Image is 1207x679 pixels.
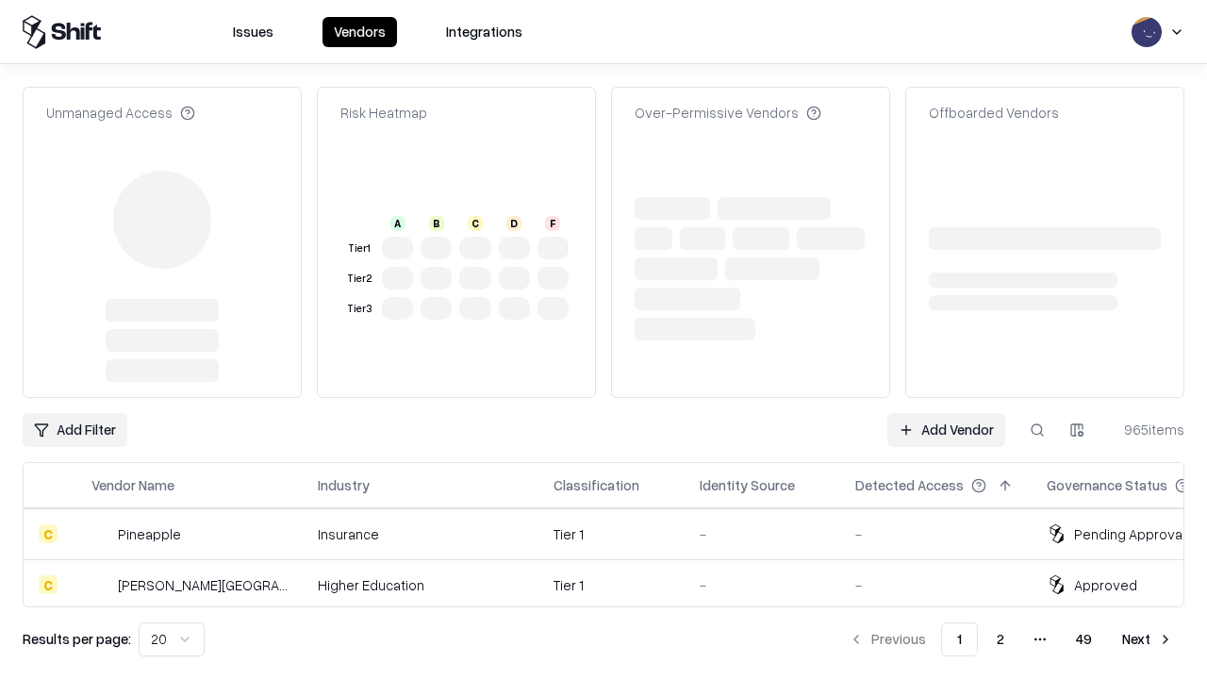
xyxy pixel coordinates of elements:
[554,575,670,595] div: Tier 1
[837,622,1184,656] nav: pagination
[982,622,1019,656] button: 2
[344,301,374,317] div: Tier 3
[1061,622,1107,656] button: 49
[91,475,174,495] div: Vendor Name
[887,413,1005,447] a: Add Vendor
[118,524,181,544] div: Pineapple
[1047,475,1167,495] div: Governance Status
[941,622,978,656] button: 1
[435,17,534,47] button: Integrations
[318,475,370,495] div: Industry
[39,524,58,543] div: C
[91,575,110,594] img: Reichman University
[23,629,131,649] p: Results per page:
[855,475,964,495] div: Detected Access
[468,216,483,231] div: C
[855,575,1017,595] div: -
[390,216,405,231] div: A
[700,575,825,595] div: -
[545,216,560,231] div: F
[635,103,821,123] div: Over-Permissive Vendors
[554,475,639,495] div: Classification
[46,103,195,123] div: Unmanaged Access
[1111,622,1184,656] button: Next
[318,575,523,595] div: Higher Education
[554,524,670,544] div: Tier 1
[1109,420,1184,439] div: 965 items
[344,271,374,287] div: Tier 2
[506,216,521,231] div: D
[1074,575,1137,595] div: Approved
[318,524,523,544] div: Insurance
[429,216,444,231] div: B
[340,103,427,123] div: Risk Heatmap
[344,240,374,257] div: Tier 1
[700,524,825,544] div: -
[222,17,285,47] button: Issues
[322,17,397,47] button: Vendors
[929,103,1059,123] div: Offboarded Vendors
[1074,524,1185,544] div: Pending Approval
[91,524,110,543] img: Pineapple
[39,575,58,594] div: C
[118,575,288,595] div: [PERSON_NAME][GEOGRAPHIC_DATA]
[700,475,795,495] div: Identity Source
[23,413,127,447] button: Add Filter
[855,524,1017,544] div: -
